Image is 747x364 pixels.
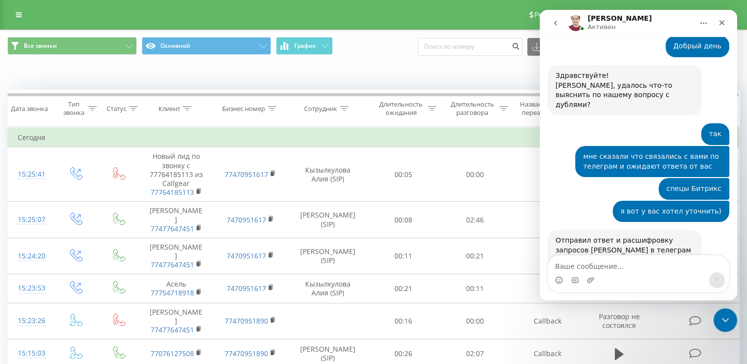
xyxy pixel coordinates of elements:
[225,316,268,326] a: 77470951890
[18,279,43,298] div: 15:23:53
[31,266,39,274] button: Средство выбора GIF-файла
[151,187,194,197] a: 77764185113
[151,325,194,334] a: 77477647451
[16,226,154,293] div: Отправил ответ и расшифровку запросов [PERSON_NAME] в телеграм @disappointedx [DATE] после этого ...
[151,260,194,269] a: 77477647451
[448,100,497,117] div: Длительность разговора
[227,251,266,260] a: 7470951617
[18,311,43,330] div: 15:23:26
[8,128,740,147] td: Сегодня
[222,105,265,113] div: Бизнес номер
[18,247,43,266] div: 15:24:20
[288,202,368,238] td: [PERSON_NAME] (SIP)
[18,344,43,363] div: 15:15:03
[304,105,337,113] div: Сотрудник
[169,262,185,278] button: Отправить сообщение…
[139,202,213,238] td: [PERSON_NAME]
[294,42,316,49] span: График
[288,274,368,303] td: Кызылкулова Алия (SIP)
[62,100,85,117] div: Тип звонка
[139,303,213,339] td: [PERSON_NAME]
[11,105,48,113] div: Дата звонка
[139,238,213,274] td: [PERSON_NAME]
[534,11,615,19] span: Реферальная программа
[439,238,511,274] td: 00:21
[15,266,23,274] button: Средство выбора эмодзи
[368,202,439,238] td: 00:08
[18,165,43,184] div: 15:25:41
[511,303,585,339] td: Callback
[139,274,213,303] td: Асель
[107,105,126,113] div: Статус
[439,274,511,303] td: 00:11
[8,220,162,299] div: Отправил ответ и расшифровку запросов [PERSON_NAME] в телеграм @disappointedx[DATE] после этого к...
[151,224,194,233] a: 77477647451
[227,215,266,224] a: 7470951617
[377,100,426,117] div: Длительность ожидания
[439,202,511,238] td: 02:46
[368,238,439,274] td: 00:11
[439,303,511,339] td: 00:00
[47,266,55,274] button: Добавить вложение
[368,303,439,339] td: 00:16
[227,284,266,293] a: 7470951617
[225,170,268,179] a: 77470951617
[418,38,522,56] input: Поиск по номеру
[158,105,180,113] div: Клиент
[519,100,571,117] div: Название схемы переадресации
[527,38,581,56] button: Экспорт
[151,349,194,358] a: 77076127508
[225,349,268,358] a: 77470951890
[151,288,194,297] a: 77754718918
[276,37,333,55] button: График
[288,147,368,202] td: Кызылкулова Алия (SIP)
[8,220,190,300] div: Artur говорит…
[24,42,57,50] span: Все звонки
[713,308,737,332] iframe: Intercom live chat
[7,37,137,55] button: Все звонки
[598,312,639,330] span: Разговор не состоялся
[540,10,737,300] iframe: Intercom live chat
[8,246,189,262] textarea: Ваше сообщение...
[368,274,439,303] td: 00:21
[142,37,271,55] button: Основной
[139,147,213,202] td: Новый лид по звонку с 77764185113 из Callgear
[18,210,43,229] div: 15:25:07
[368,147,439,202] td: 00:05
[439,147,511,202] td: 00:00
[288,238,368,274] td: [PERSON_NAME] (SIP)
